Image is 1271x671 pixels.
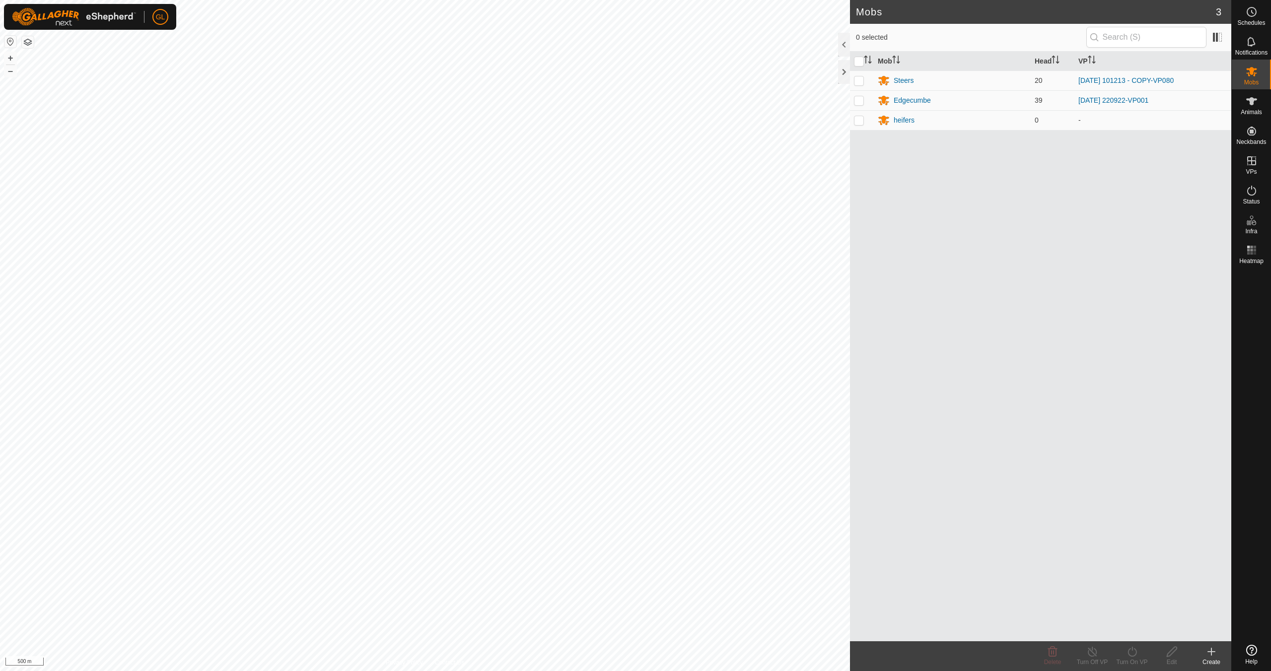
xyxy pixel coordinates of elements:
div: Create [1192,658,1231,667]
span: Help [1245,659,1258,665]
span: Heatmap [1239,258,1264,264]
th: Mob [874,52,1031,71]
span: Neckbands [1236,139,1266,145]
button: – [4,65,16,77]
span: 0 selected [856,32,1086,43]
button: Reset Map [4,36,16,48]
div: Turn On VP [1112,658,1152,667]
a: Contact Us [435,658,464,667]
img: Gallagher Logo [12,8,136,26]
span: 3 [1216,4,1221,19]
a: Help [1232,641,1271,669]
th: VP [1074,52,1231,71]
div: Edit [1152,658,1192,667]
p-sorticon: Activate to sort [864,57,872,65]
span: Status [1243,199,1260,204]
span: Notifications [1235,50,1268,56]
span: Infra [1245,228,1257,234]
button: Map Layers [22,36,34,48]
div: Turn Off VP [1072,658,1112,667]
span: Delete [1044,659,1061,666]
span: 0 [1035,116,1039,124]
span: 20 [1035,76,1043,84]
th: Head [1031,52,1074,71]
span: Mobs [1244,79,1259,85]
span: GL [156,12,165,22]
div: heifers [894,115,915,126]
input: Search (S) [1086,27,1206,48]
span: Schedules [1237,20,1265,26]
p-sorticon: Activate to sort [1052,57,1059,65]
div: Edgecumbe [894,95,931,106]
a: [DATE] 101213 - COPY-VP080 [1078,76,1174,84]
span: Animals [1241,109,1262,115]
h2: Mobs [856,6,1216,18]
div: Steers [894,75,914,86]
a: [DATE] 220922-VP001 [1078,96,1148,104]
span: VPs [1246,169,1257,175]
a: Privacy Policy [386,658,423,667]
p-sorticon: Activate to sort [1088,57,1096,65]
td: - [1074,110,1231,130]
p-sorticon: Activate to sort [892,57,900,65]
span: 39 [1035,96,1043,104]
button: + [4,52,16,64]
